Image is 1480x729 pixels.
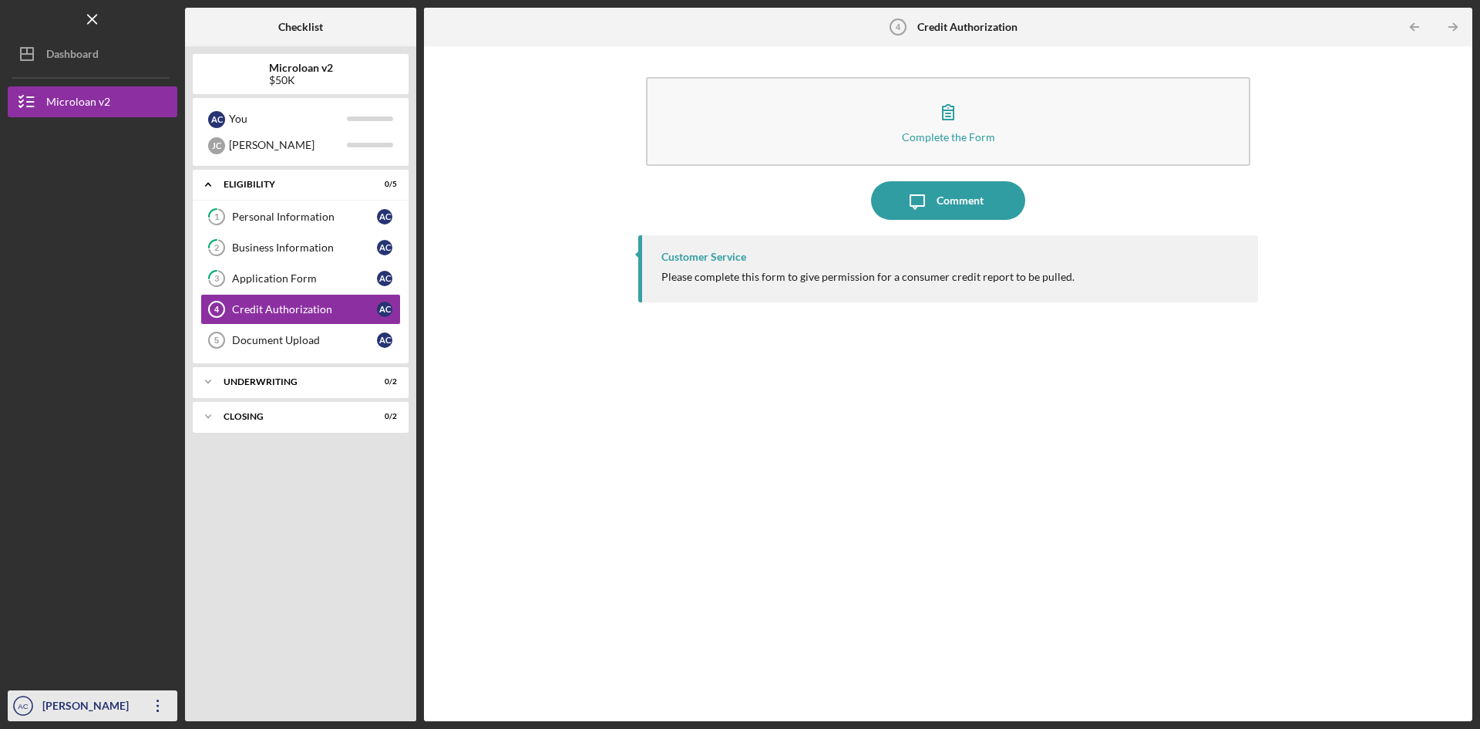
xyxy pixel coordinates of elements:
[224,180,358,189] div: Eligibility
[8,86,177,117] button: Microloan v2
[200,325,401,356] a: 5Document UploadAC
[369,180,397,189] div: 0 / 5
[871,181,1025,220] button: Comment
[937,181,984,220] div: Comment
[224,412,358,421] div: Closing
[46,86,110,121] div: Microloan v2
[661,271,1075,283] div: Please complete this form to give permission for a consumer credit report to be pulled.
[369,412,397,421] div: 0 / 2
[232,303,377,316] div: Credit Authorization
[229,106,347,132] div: You
[8,39,177,69] button: Dashboard
[39,690,139,725] div: [PERSON_NAME]
[18,702,28,710] text: AC
[278,21,323,33] b: Checklist
[377,302,392,317] div: A C
[200,294,401,325] a: 4Credit AuthorizationAC
[917,21,1017,33] b: Credit Authorization
[902,131,995,143] div: Complete the Form
[214,243,219,253] tspan: 2
[208,111,225,128] div: A C
[377,332,392,348] div: A C
[232,272,377,285] div: Application Form
[208,137,225,154] div: J C
[8,690,177,721] button: AC[PERSON_NAME]
[214,336,219,345] tspan: 5
[46,39,99,73] div: Dashboard
[214,212,219,222] tspan: 1
[232,211,377,223] div: Personal Information
[377,209,392,224] div: A C
[214,305,220,314] tspan: 4
[646,77,1250,166] button: Complete the Form
[200,201,401,232] a: 1Personal InformationAC
[661,251,746,263] div: Customer Service
[232,241,377,254] div: Business Information
[232,334,377,346] div: Document Upload
[200,232,401,263] a: 2Business InformationAC
[896,22,901,32] tspan: 4
[377,240,392,255] div: A C
[377,271,392,286] div: A C
[269,74,333,86] div: $50K
[369,377,397,386] div: 0 / 2
[200,263,401,294] a: 3Application FormAC
[214,274,219,284] tspan: 3
[229,132,347,158] div: [PERSON_NAME]
[224,377,358,386] div: Underwriting
[269,62,333,74] b: Microloan v2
